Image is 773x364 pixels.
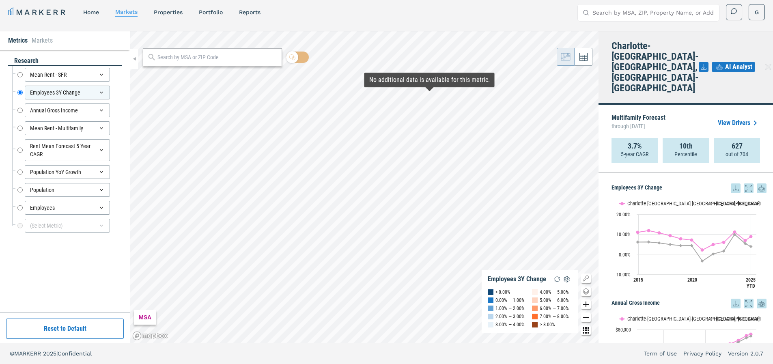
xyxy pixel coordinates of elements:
text: [GEOGRAPHIC_DATA] [716,316,760,322]
path: Thursday, 14 Dec, 22:00, 4.88. USA. [669,243,672,246]
strong: 3.7% [628,142,642,150]
a: Term of Use [644,349,677,358]
h4: Charlotte-[GEOGRAPHIC_DATA]-[GEOGRAPHIC_DATA], [GEOGRAPHIC_DATA]-[GEOGRAPHIC_DATA] [612,41,699,93]
div: 5.00% — 6.00% [540,296,569,304]
path: Wednesday, 14 Dec, 21:00, 1.62. USA. [722,249,726,252]
path: Thursday, 14 Dec, 21:00, 9.94. USA. [733,233,736,236]
div: Mean Rent - SFR [25,68,110,82]
button: Zoom in map button [581,299,591,309]
path: Monday, 14 Dec, 21:00, -3.37. USA. [701,259,704,263]
span: G [755,8,759,16]
input: Search by MSA or ZIP Code [157,53,278,62]
button: Show/Hide Legend Map Button [581,274,591,283]
p: Multifamily Forecast [612,114,665,131]
path: Wednesday, 14 Dec, 22:00, 5.66. USA. [658,241,661,245]
path: Saturday, 14 Jun, 21:00, 75,581.77. USA. [749,334,753,338]
a: MARKERR [8,6,67,18]
path: Saturday, 14 Dec, 21:00, 7.15. Charlotte-Concord-Gastonia, NC-SC. [690,238,693,241]
button: Zoom out map button [581,312,591,322]
text: 2015 [633,277,643,283]
li: Markets [32,36,53,45]
div: Rent Mean Forecast 5 Year CAGR [25,139,110,161]
a: properties [154,9,183,15]
button: AI Analyst [712,62,755,72]
path: Saturday, 14 Jun, 21:00, 8.85. Charlotte-Concord-Gastonia, NC-SC. [749,235,753,238]
path: Friday, 14 Dec, 22:00, 7.75. Charlotte-Concord-Gastonia, NC-SC. [679,237,683,240]
div: Employees [25,201,110,215]
div: Employees 3Y Change [488,275,546,283]
a: View Drivers [718,118,760,128]
button: Change style map button [581,286,591,296]
a: Mapbox logo [132,331,168,340]
strong: 10th [679,142,693,150]
text: 0.00% [619,252,631,258]
a: markets [115,9,138,15]
text: 20.00% [616,212,631,218]
path: Saturday, 14 Dec, 21:00, 4.39. USA. [690,244,693,247]
a: Portfolio [199,9,223,15]
a: Version 2.0.7 [728,349,763,358]
div: 3.00% — 4.00% [495,321,525,329]
span: Confidential [58,350,92,357]
p: Percentile [674,150,697,158]
button: G [749,4,765,20]
path: Thursday, 14 Dec, 21:00, 71,581.9. USA. [737,340,740,344]
text: -10.00% [615,272,631,278]
path: Wednesday, 14 Dec, 22:00, 10.66. Charlotte-Concord-Gastonia, NC-SC. [658,231,661,235]
span: through [DATE] [612,121,665,131]
div: < 0.00% [495,288,510,296]
button: Reset to Default [6,319,124,339]
div: Map Tooltip Content [369,76,490,84]
h5: Employees 3Y Change [612,183,767,193]
div: Population YoY Growth [25,165,110,179]
img: Reload Legend [552,274,562,284]
div: > 8.00% [540,321,555,329]
h5: Annual Gross Income [612,299,767,308]
path: Sunday, 14 Dec, 22:00, 6.09. USA. [636,240,640,243]
text: 2020 [687,277,697,283]
div: Annual Gross Income [25,103,110,117]
div: (Select Metric) [25,219,110,233]
path: Monday, 14 Dec, 21:00, 2.14. Charlotte-Concord-Gastonia, NC-SC. [701,248,704,252]
text: [GEOGRAPHIC_DATA] [716,200,760,207]
li: Metrics [8,36,28,45]
strong: 627 [732,142,743,150]
a: reports [239,9,261,15]
div: MSA [134,310,156,325]
path: Sunday, 14 Dec, 22:00, 10.99. Charlotte-Concord-Gastonia, NC-SC. [636,230,640,234]
p: out of 704 [726,150,748,158]
div: Mean Rent - Multifamily [25,121,110,135]
div: research [8,56,122,66]
text: 10.00% [616,232,631,237]
div: 0.00% — 1.00% [495,296,525,304]
path: Friday, 14 Dec, 22:00, 4.33. USA. [679,244,683,247]
span: 2025 | [43,350,58,357]
text: 2025 YTD [746,277,756,289]
img: Settings [562,274,572,284]
div: Employees 3Y Change. Highcharts interactive chart. [612,193,767,295]
path: Thursday, 14 Dec, 22:00, 9.31. Charlotte-Concord-Gastonia, NC-SC. [669,234,672,237]
canvas: Map [130,31,599,343]
path: Monday, 14 Dec, 22:00, 6.16. USA. [647,240,650,243]
div: Employees 3Y Change [25,86,110,99]
div: 7.00% — 8.00% [540,312,569,321]
path: Saturday, 14 Dec, 21:00, 5.33. USA. [744,242,747,245]
path: Tuesday, 14 Dec, 21:00, 0.15. USA. [712,252,715,256]
path: Saturday, 14 Dec, 21:00, 74,479.22. USA. [745,336,748,339]
span: MARKERR [14,350,43,357]
svg: Interactive chart [612,193,760,295]
path: Wednesday, 14 Dec, 21:00, 5.94. Charlotte-Concord-Gastonia, NC-SC. [722,241,726,244]
div: 6.00% — 7.00% [540,304,569,312]
path: Tuesday, 14 Dec, 21:00, 4.9. Charlotte-Concord-Gastonia, NC-SC. [712,243,715,246]
text: $80,000 [616,327,631,333]
div: 4.00% — 5.00% [540,288,569,296]
a: home [83,9,99,15]
p: 5-year CAGR [621,150,648,158]
div: Population [25,183,110,197]
path: Saturday, 14 Jun, 21:00, 3.91. USA. [749,245,753,248]
button: Other options map button [581,325,591,335]
a: Privacy Policy [683,349,721,358]
span: AI Analyst [725,62,752,72]
path: Monday, 14 Dec, 22:00, 11.84. Charlotte-Concord-Gastonia, NC-SC. [647,229,650,232]
div: 2.00% — 3.00% [495,312,525,321]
